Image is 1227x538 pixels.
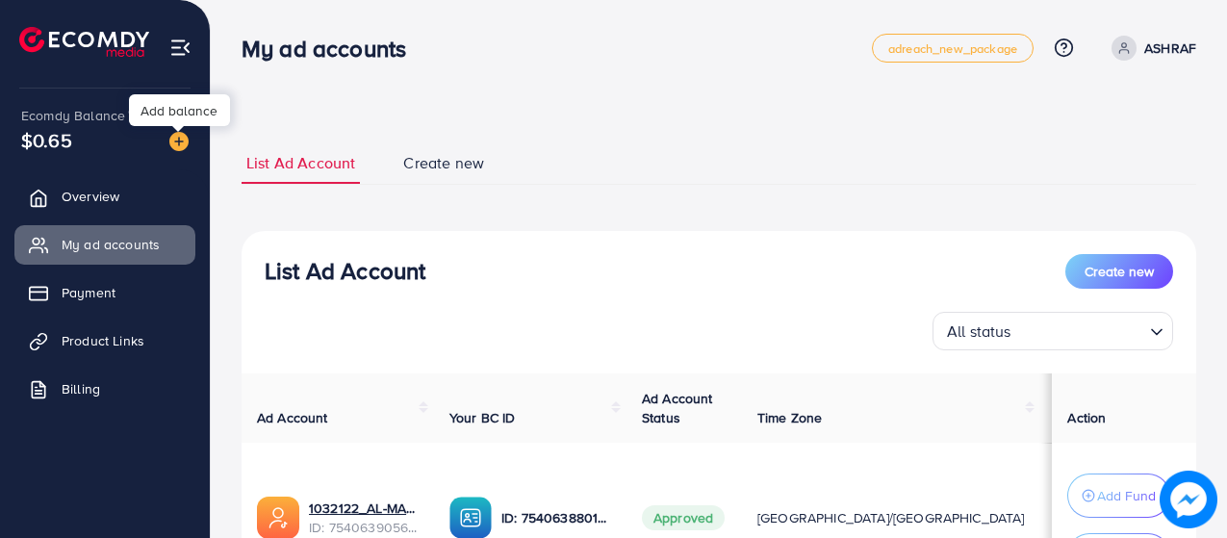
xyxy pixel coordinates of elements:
span: Payment [62,283,115,302]
div: Search for option [933,312,1173,350]
p: Add Fund [1097,484,1156,507]
button: Create new [1065,254,1173,289]
span: My ad accounts [62,235,160,254]
input: Search for option [1017,314,1142,346]
span: Create new [403,152,484,174]
a: Billing [14,370,195,408]
span: Ecomdy Balance [21,106,125,125]
span: Your BC ID [449,408,516,427]
a: Overview [14,177,195,216]
span: Approved [642,505,725,530]
span: Product Links [62,331,144,350]
span: Time Zone [757,408,822,427]
img: logo [19,27,149,57]
img: menu [169,37,192,59]
span: Billing [62,379,100,398]
div: <span class='underline'>1032122_AL-MAKKAH_1755691890611</span></br>7540639056867557392 [309,499,419,538]
img: image [169,132,189,151]
span: ID: 7540639056867557392 [309,518,419,537]
span: $0.65 [19,123,73,158]
span: adreach_new_package [888,42,1017,55]
span: Ad Account [257,408,328,427]
a: 1032122_AL-MAKKAH_1755691890611 [309,499,419,518]
span: Create new [1085,262,1154,281]
h3: List Ad Account [265,257,425,285]
span: Overview [62,187,119,206]
button: Add Fund [1067,474,1170,518]
span: All status [943,318,1015,346]
a: Payment [14,273,195,312]
h3: My ad accounts [242,35,422,63]
a: adreach_new_package [872,34,1034,63]
span: Action [1067,408,1106,427]
a: My ad accounts [14,225,195,264]
span: [GEOGRAPHIC_DATA]/[GEOGRAPHIC_DATA] [757,508,1025,527]
p: ID: 7540638801937629201 [501,506,611,529]
div: Add balance [129,94,230,126]
p: ASHRAF [1144,37,1196,60]
a: Product Links [14,321,195,360]
img: image [1160,471,1217,528]
span: Ad Account Status [642,389,713,427]
span: List Ad Account [246,152,355,174]
a: ASHRAF [1104,36,1196,61]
